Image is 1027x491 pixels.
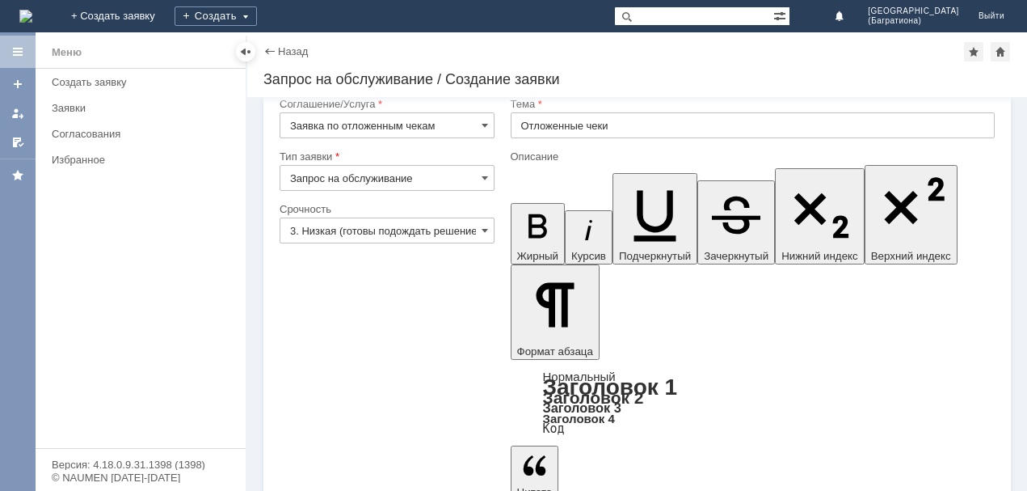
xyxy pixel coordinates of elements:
div: Добрый вечер, удалите пожалуйста отложенные чеки, спасибо [6,6,236,32]
a: Мои согласования [5,129,31,155]
a: Назад [278,45,308,57]
div: Версия: 4.18.0.9.31.1398 (1398) [52,459,229,470]
div: Формат абзаца [511,371,995,434]
div: Скрыть меню [236,42,255,61]
a: Заявки [45,95,242,121]
a: Создать заявку [5,71,31,97]
a: Код [543,421,565,436]
div: Запрос на обслуживание / Создание заявки [263,71,1011,87]
span: (Багратиона) [868,16,959,26]
span: Формат абзаца [517,345,593,358]
div: Заявки [52,102,236,114]
a: Заголовок 1 [543,375,678,400]
a: Перейти на домашнюю страницу [19,10,32,23]
span: Нижний индекс [781,250,858,262]
div: Тема [511,99,992,109]
a: Создать заявку [45,70,242,95]
img: logo [19,10,32,23]
span: Курсив [571,250,606,262]
div: Соглашение/Услуга [280,99,491,109]
a: Нормальный [543,370,616,383]
div: Создать заявку [52,76,236,88]
a: Согласования [45,121,242,146]
div: © NAUMEN [DATE]-[DATE] [52,472,229,483]
button: Зачеркнутый [697,180,775,265]
div: Тип заявки [280,151,491,162]
div: Добавить в избранное [964,42,983,61]
a: Заголовок 4 [543,412,615,425]
button: Верхний индекс [865,165,958,265]
button: Жирный [511,203,566,265]
button: Курсив [565,210,612,265]
span: Жирный [517,250,559,262]
span: Расширенный поиск [773,7,789,23]
div: Согласования [52,128,236,140]
span: [GEOGRAPHIC_DATA] [868,6,959,16]
div: Меню [52,43,82,62]
div: Сделать домашней страницей [991,42,1010,61]
a: Мои заявки [5,100,31,126]
button: Формат абзаца [511,265,600,360]
div: Создать [175,6,257,26]
a: Заголовок 3 [543,400,621,415]
span: Верхний индекс [871,250,951,262]
button: Подчеркнутый [612,173,697,265]
span: Подчеркнутый [619,250,691,262]
button: Нижний индекс [775,168,865,265]
a: Заголовок 2 [543,388,644,407]
div: Избранное [52,154,218,166]
span: Зачеркнутый [704,250,768,262]
div: Описание [511,151,992,162]
div: Срочность [280,204,491,214]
